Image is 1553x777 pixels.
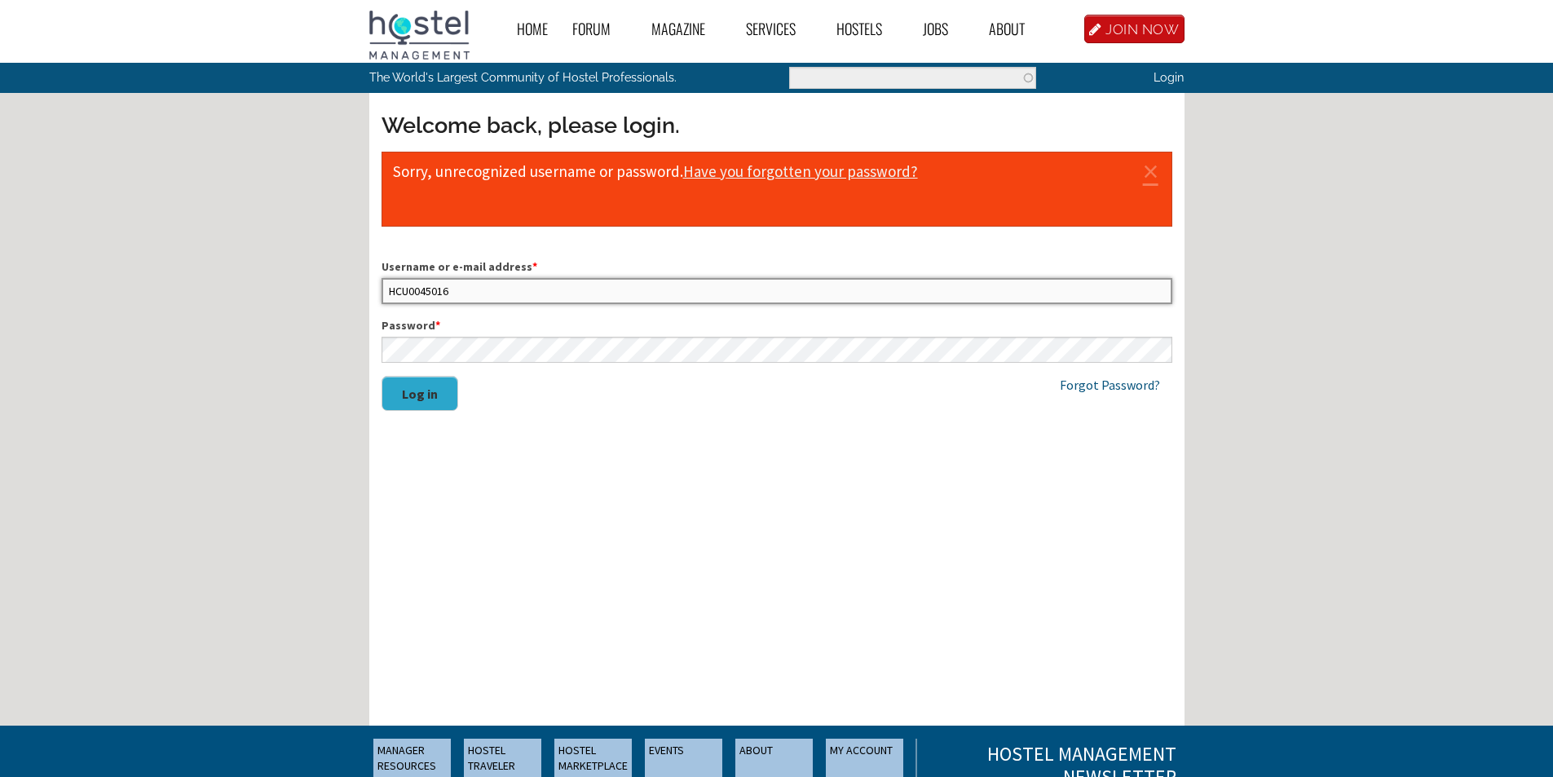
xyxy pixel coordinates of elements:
[369,63,709,92] p: The World's Largest Community of Hostel Professionals.
[639,11,734,47] a: Magazine
[382,258,1172,276] label: Username or e-mail address
[911,11,977,47] a: Jobs
[977,11,1053,47] a: About
[734,11,824,47] a: Services
[824,11,911,47] a: Hostels
[789,67,1036,89] input: Enter the terms you wish to search for.
[1060,377,1160,393] a: Forgot Password?
[382,110,1172,141] h3: Welcome back, please login.
[1140,167,1162,174] a: ×
[683,161,918,181] a: Have you forgotten your password?
[532,259,537,274] span: This field is required.
[505,11,560,47] a: Home
[382,317,1172,334] label: Password
[1084,15,1185,43] a: JOIN NOW
[369,11,470,60] img: Hostel Management Home
[560,11,639,47] a: Forum
[435,318,440,333] span: This field is required.
[1154,70,1184,84] a: Login
[382,152,1172,226] div: Sorry, unrecognized username or password.
[382,376,458,411] button: Log in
